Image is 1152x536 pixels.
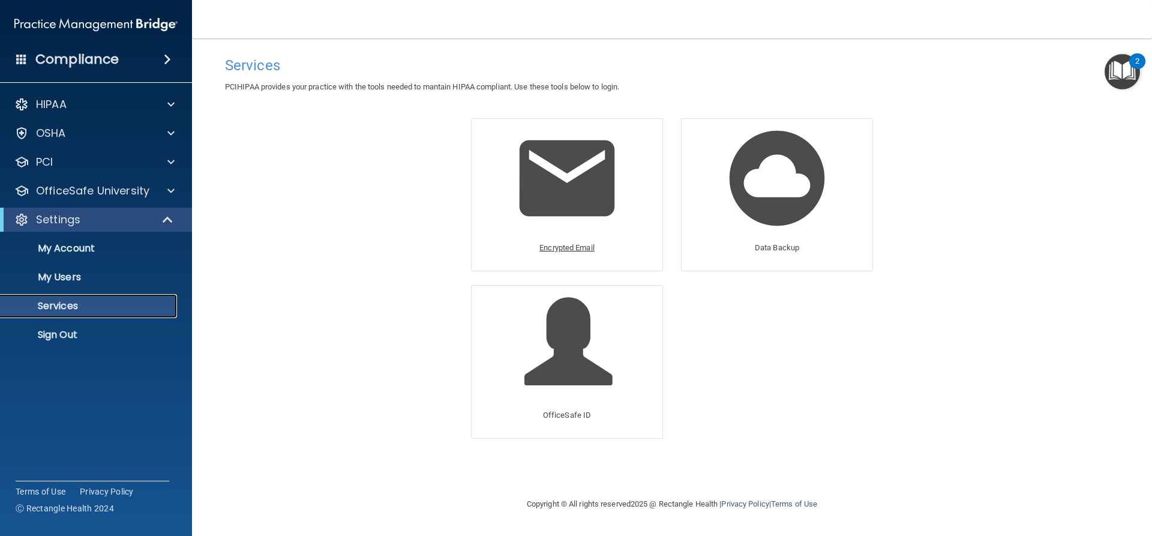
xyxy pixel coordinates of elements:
[539,241,595,255] p: Encrypted Email
[721,499,769,508] a: Privacy Policy
[14,155,175,169] a: PCI
[80,486,134,498] a: Privacy Policy
[681,118,873,271] a: Data Backup Data Backup
[16,502,114,514] span: Ⓒ Rectangle Health 2024
[1105,54,1140,89] button: Open Resource Center, 2 new notifications
[14,126,175,140] a: OSHA
[771,499,817,508] a: Terms of Use
[14,97,175,112] a: HIPAA
[510,121,624,235] img: Encrypted Email
[471,285,663,438] a: OfficeSafe ID
[720,121,834,235] img: Data Backup
[14,184,175,198] a: OfficeSafe University
[8,300,172,312] p: Services
[36,212,80,227] p: Settings
[755,241,799,255] p: Data Backup
[8,242,172,254] p: My Account
[225,58,1119,73] h4: Services
[36,97,67,112] p: HIPAA
[36,184,149,198] p: OfficeSafe University
[944,451,1138,499] iframe: Drift Widget Chat Controller
[8,329,172,341] p: Sign Out
[471,118,663,271] a: Encrypted Email Encrypted Email
[543,408,591,423] p: OfficeSafe ID
[16,486,65,498] a: Terms of Use
[14,13,178,37] img: PMB logo
[225,82,619,91] span: PCIHIPAA provides your practice with the tools needed to mantain HIPAA compliant. Use these tools...
[453,485,891,523] div: Copyright © All rights reserved 2025 @ Rectangle Health | |
[36,126,66,140] p: OSHA
[8,271,172,283] p: My Users
[1135,61,1139,77] div: 2
[36,155,53,169] p: PCI
[35,51,119,68] h4: Compliance
[14,212,174,227] a: Settings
